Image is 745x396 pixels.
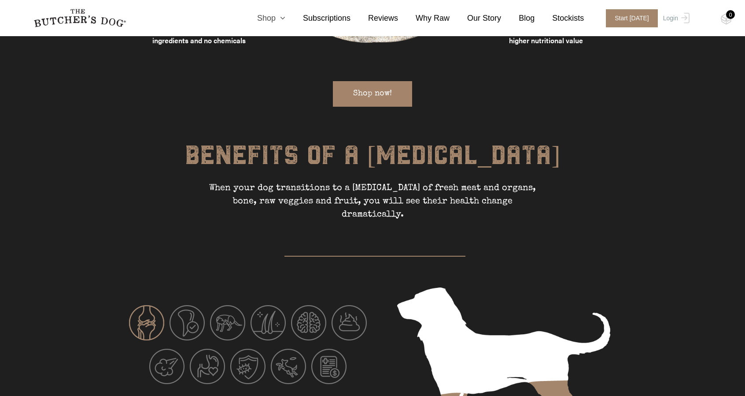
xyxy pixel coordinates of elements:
[285,12,350,24] a: Subscriptions
[450,12,501,24] a: Our Story
[128,142,617,182] h6: BENEFITS OF A [MEDICAL_DATA]
[606,9,658,27] span: Start [DATE]
[240,12,285,24] a: Shop
[661,9,690,27] a: Login
[535,12,584,24] a: Stockists
[721,13,732,25] img: TBD_Cart-Empty.png
[207,182,538,221] p: When your dog transitions to a [MEDICAL_DATA] of fresh meat and organs, bone, raw veggies and fru...
[350,12,398,24] a: Reviews
[333,81,412,107] a: Shop now!
[726,10,735,19] div: 0
[398,12,450,24] a: Why Raw
[501,12,535,24] a: Blog
[597,9,661,27] a: Start [DATE]
[129,305,164,340] img: Benefit_Icon_1_.png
